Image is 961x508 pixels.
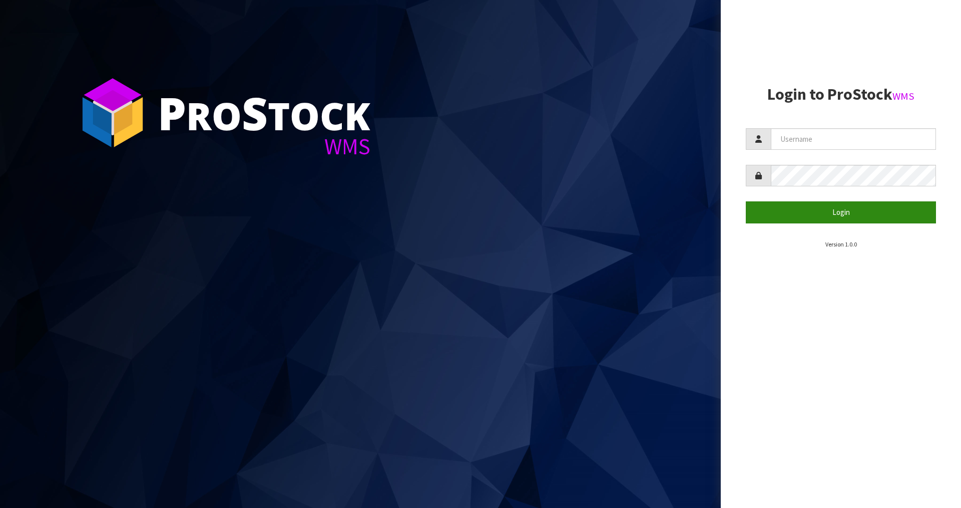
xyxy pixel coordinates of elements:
span: S [242,82,268,143]
h2: Login to ProStock [746,86,936,103]
button: Login [746,201,936,223]
small: Version 1.0.0 [825,240,857,248]
small: WMS [892,90,914,103]
img: ProStock Cube [75,75,150,150]
input: Username [771,128,936,150]
span: P [158,82,186,143]
div: ro tock [158,90,370,135]
div: WMS [158,135,370,158]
